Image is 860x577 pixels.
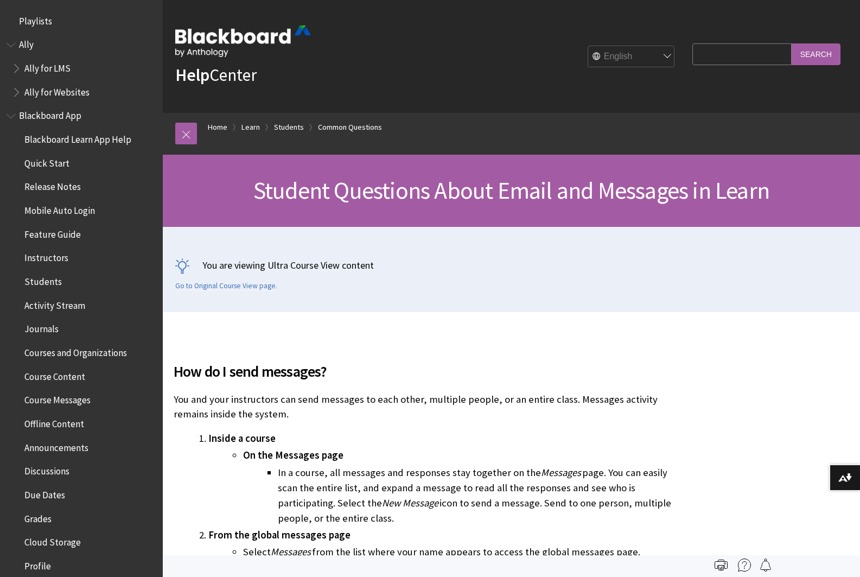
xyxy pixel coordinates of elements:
[318,121,382,134] a: Common Questions
[175,281,277,291] a: Go to Original Course View page.
[19,12,52,27] span: Playlists
[24,533,81,548] span: Cloud Storage
[7,36,156,102] nav: Book outline for Anthology Ally Help
[792,43,840,65] input: Search
[175,64,257,86] a: HelpCenter
[7,12,156,30] nav: Book outline for Playlists
[24,439,88,453] span: Announcements
[24,249,68,264] span: Instructors
[175,26,311,57] img: Blackboard by Anthology
[24,178,81,193] span: Release Notes
[24,59,71,74] span: Ally for LMS
[24,367,85,382] span: Course Content
[174,392,689,421] p: You and your instructors can send messages to each other, multiple people, or an entire class. Me...
[208,121,227,134] a: Home
[715,559,728,572] img: Print
[24,83,90,98] span: Ally for Websites
[541,466,581,479] span: Messages
[588,46,675,67] select: Site Language Selector
[382,497,438,509] span: New Message
[24,130,131,145] span: Blackboard Learn App Help
[24,344,127,358] span: Courses and Organizations
[243,544,689,560] li: Select from the list where your name appears to access the global messages page.
[24,225,81,240] span: Feature Guide
[271,546,311,558] span: Messages
[174,360,689,383] span: How do I send messages?
[24,557,51,572] span: Profile
[24,415,84,429] span: Offline Content
[278,465,689,526] li: In a course, all messages and responses stay together on the page. You can easily scan the entire...
[175,258,848,272] p: You are viewing Ultra Course View content
[243,449,343,461] span: On the Messages page
[241,121,260,134] a: Learn
[759,559,772,572] img: Follow this page
[24,320,59,335] span: Journals
[738,559,751,572] img: More help
[208,432,276,445] span: Inside a course
[24,462,69,477] span: Discussions
[24,486,65,500] span: Due Dates
[208,529,351,541] span: From the global messages page
[19,107,81,122] span: Blackboard App
[175,64,209,86] strong: Help
[24,154,69,169] span: Quick Start
[253,175,769,205] span: Student Questions About Email and Messages in Learn
[24,201,95,216] span: Mobile Auto Login
[24,272,62,287] span: Students
[24,391,91,406] span: Course Messages
[274,121,304,134] a: Students
[24,296,85,311] span: Activity Stream
[24,510,52,524] span: Grades
[19,36,34,50] span: Ally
